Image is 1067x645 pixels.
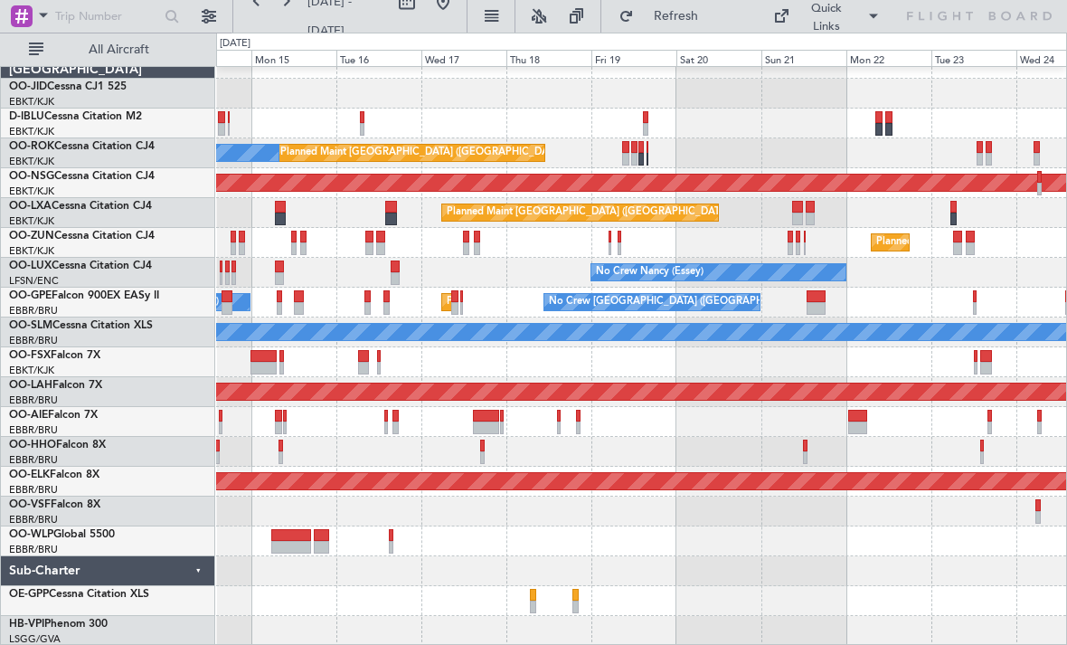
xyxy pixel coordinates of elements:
[9,350,100,361] a: OO-FSXFalcon 7X
[9,261,52,271] span: OO-LUX
[9,81,47,92] span: OO-JID
[9,410,98,421] a: OO-AIEFalcon 7X
[9,423,58,437] a: EBBR/BRU
[764,2,889,31] button: Quick Links
[9,81,127,92] a: OO-JIDCessna CJ1 525
[9,619,108,630] a: HB-VPIPhenom 300
[9,453,58,467] a: EBBR/BRU
[9,470,50,480] span: OO-ELK
[9,619,44,630] span: HB-VPI
[9,261,152,271] a: OO-LUXCessna Citation CJ4
[761,50,846,66] div: Sun 21
[9,304,58,318] a: EBBR/BRU
[9,380,102,391] a: OO-LAHFalcon 7X
[9,201,152,212] a: OO-LXACessna Citation CJ4
[9,440,56,451] span: OO-HHO
[251,50,336,66] div: Mon 15
[280,139,565,166] div: Planned Maint [GEOGRAPHIC_DATA] ([GEOGRAPHIC_DATA])
[20,35,196,64] button: All Aircraft
[9,543,58,556] a: EBBR/BRU
[9,111,44,122] span: D-IBLU
[9,513,58,526] a: EBBR/BRU
[9,350,51,361] span: OO-FSX
[55,3,159,30] input: Trip Number
[421,50,506,66] div: Wed 17
[637,10,713,23] span: Refresh
[9,290,159,301] a: OO-GPEFalcon 900EX EASy II
[9,244,54,258] a: EBKT/KJK
[47,43,191,56] span: All Aircraft
[9,499,100,510] a: OO-VSFFalcon 8X
[447,289,774,316] div: Planned Maint [GEOGRAPHIC_DATA] ([GEOGRAPHIC_DATA] National)
[506,50,591,66] div: Thu 18
[9,290,52,301] span: OO-GPE
[596,259,703,286] div: No Crew Nancy (Essey)
[9,231,155,242] a: OO-ZUNCessna Citation CJ4
[9,141,54,152] span: OO-ROK
[9,201,52,212] span: OO-LXA
[610,2,719,31] button: Refresh
[9,141,155,152] a: OO-ROKCessna Citation CJ4
[9,320,153,331] a: OO-SLMCessna Citation XLS
[336,50,421,66] div: Tue 16
[9,364,54,377] a: EBKT/KJK
[9,95,54,109] a: EBKT/KJK
[9,380,52,391] span: OO-LAH
[846,50,931,66] div: Mon 22
[9,111,142,122] a: D-IBLUCessna Citation M2
[9,171,54,182] span: OO-NSG
[591,50,676,66] div: Fri 19
[9,214,54,228] a: EBKT/KJK
[676,50,761,66] div: Sat 20
[9,499,51,510] span: OO-VSF
[931,50,1016,66] div: Tue 23
[9,185,54,198] a: EBKT/KJK
[549,289,852,316] div: No Crew [GEOGRAPHIC_DATA] ([GEOGRAPHIC_DATA] National)
[9,589,49,600] span: OE-GPP
[9,155,54,168] a: EBKT/KJK
[9,589,149,600] a: OE-GPPCessna Citation XLS
[9,529,115,540] a: OO-WLPGlobal 5500
[9,470,99,480] a: OO-ELKFalcon 8X
[9,394,58,407] a: EBBR/BRU
[9,125,54,138] a: EBKT/KJK
[9,483,58,497] a: EBBR/BRU
[9,274,59,288] a: LFSN/ENC
[447,199,732,226] div: Planned Maint [GEOGRAPHIC_DATA] ([GEOGRAPHIC_DATA])
[9,171,155,182] a: OO-NSGCessna Citation CJ4
[9,410,48,421] span: OO-AIE
[9,231,54,242] span: OO-ZUN
[9,334,58,347] a: EBBR/BRU
[9,440,106,451] a: OO-HHOFalcon 8X
[220,36,250,52] div: [DATE]
[9,320,52,331] span: OO-SLM
[9,529,53,540] span: OO-WLP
